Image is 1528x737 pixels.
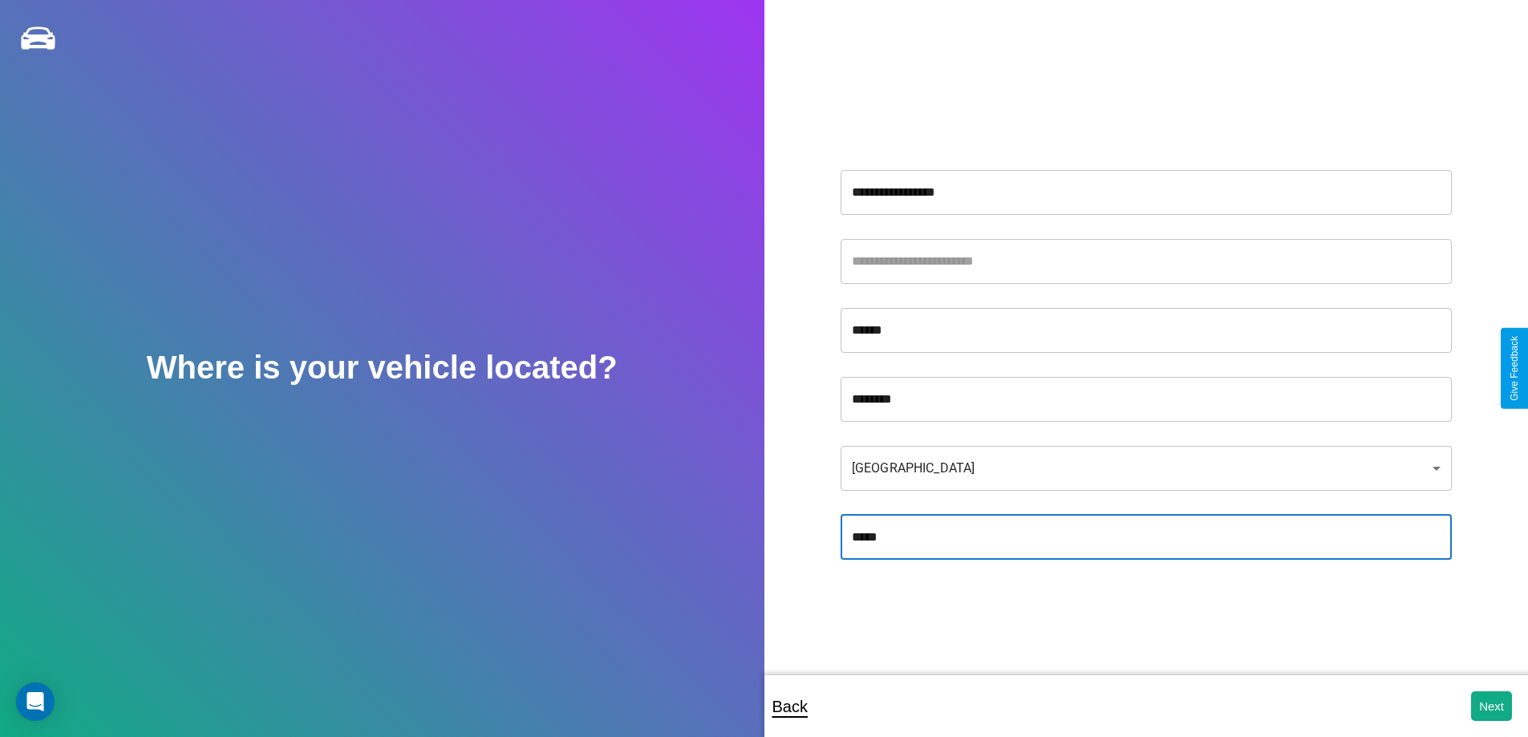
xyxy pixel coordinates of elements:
[1509,336,1520,401] div: Give Feedback
[841,446,1452,491] div: [GEOGRAPHIC_DATA]
[1471,691,1512,721] button: Next
[16,682,55,721] div: Open Intercom Messenger
[147,350,618,386] h2: Where is your vehicle located?
[772,692,808,721] p: Back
